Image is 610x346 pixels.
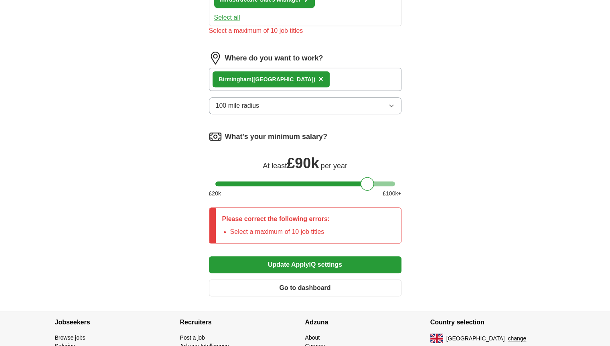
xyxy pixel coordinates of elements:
a: Browse jobs [55,334,85,341]
p: Please correct the following errors: [222,214,330,224]
button: Select all [214,13,240,22]
button: 100 mile radius [209,97,401,114]
span: £ 90k [287,155,319,171]
button: change [508,334,526,343]
button: × [318,73,323,85]
img: salary.png [209,130,222,143]
h4: Country selection [430,311,555,334]
span: £ 100 k+ [383,189,401,198]
span: £ 20 k [209,189,221,198]
span: [GEOGRAPHIC_DATA] [446,334,505,343]
span: 100 mile radius [216,101,259,111]
img: UK flag [430,334,443,343]
div: mingham [219,75,316,84]
div: Select a maximum of 10 job titles [209,26,401,36]
button: Go to dashboard [209,280,401,296]
label: What's your minimum salary? [225,131,327,142]
a: Post a job [180,334,205,341]
label: Where do you want to work? [225,53,323,64]
span: per year [321,162,347,170]
li: Select a maximum of 10 job titles [230,227,330,237]
a: About [305,334,320,341]
button: Update ApplyIQ settings [209,256,401,273]
span: × [318,74,323,83]
img: location.png [209,52,222,64]
span: At least [263,162,287,170]
strong: Bir [219,76,227,82]
span: ([GEOGRAPHIC_DATA]) [251,76,315,82]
